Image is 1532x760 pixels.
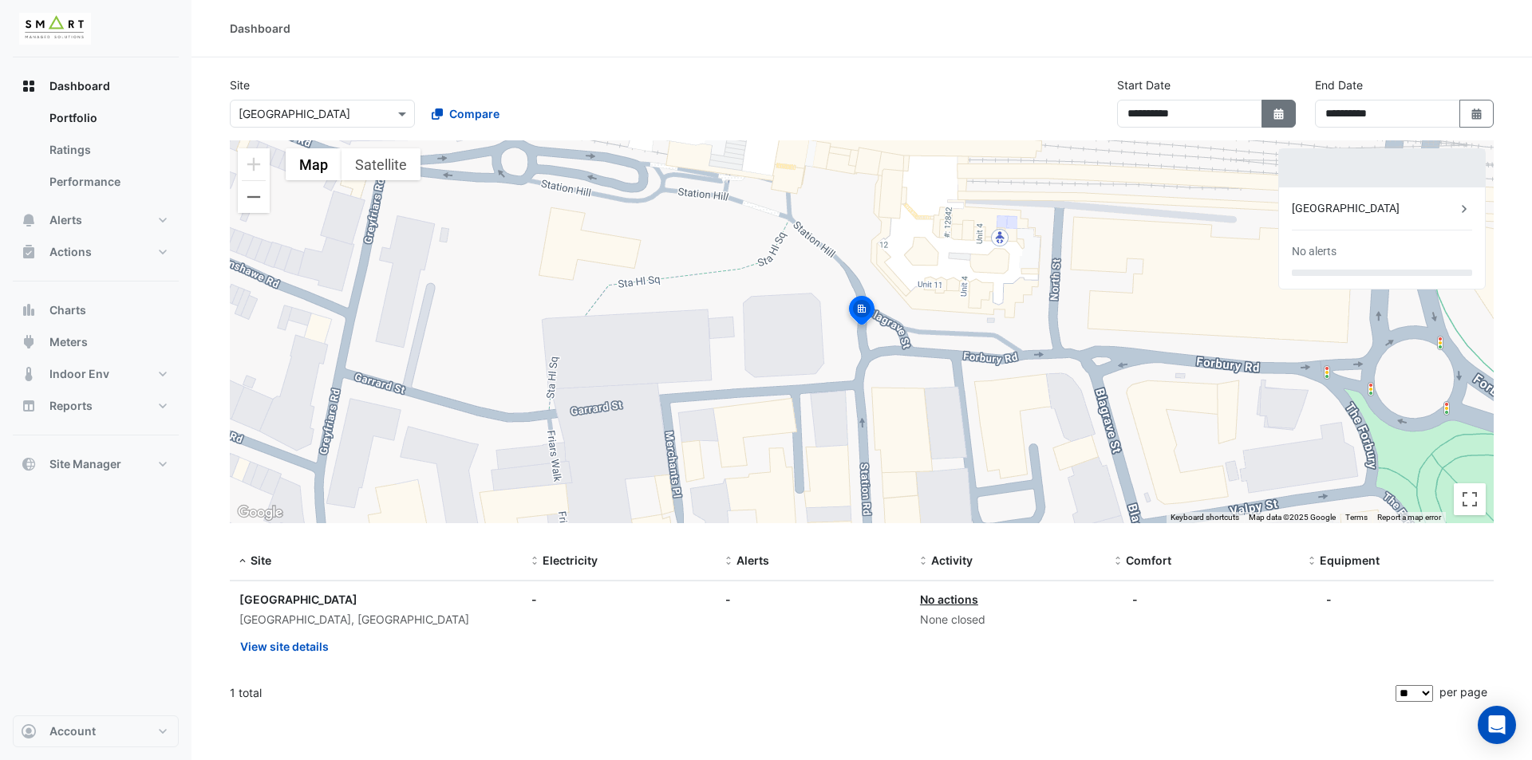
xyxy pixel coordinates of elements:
[21,212,37,228] app-icon: Alerts
[13,102,179,204] div: Dashboard
[13,326,179,358] button: Meters
[13,448,179,480] button: Site Manager
[920,593,978,606] a: No actions
[1377,513,1441,522] a: Report a map error
[543,553,598,567] span: Electricity
[931,553,973,567] span: Activity
[251,553,271,567] span: Site
[449,105,499,122] span: Compare
[239,632,330,660] button: View site details
[531,591,707,608] div: -
[13,294,179,326] button: Charts
[1345,513,1368,522] a: Terms
[1326,591,1332,608] div: -
[49,723,96,739] span: Account
[1292,200,1456,217] div: [GEOGRAPHIC_DATA]
[37,166,179,198] a: Performance
[1117,77,1171,93] label: Start Date
[230,20,290,37] div: Dashboard
[13,390,179,422] button: Reports
[21,398,37,414] app-icon: Reports
[1132,591,1138,608] div: -
[21,334,37,350] app-icon: Meters
[37,134,179,166] a: Ratings
[1171,512,1239,523] button: Keyboard shortcuts
[920,611,1096,629] div: None closed
[239,611,512,629] div: [GEOGRAPHIC_DATA], [GEOGRAPHIC_DATA]
[1470,107,1484,120] fa-icon: Select Date
[49,398,93,414] span: Reports
[342,148,421,180] button: Show satellite imagery
[1126,553,1171,567] span: Comfort
[286,148,342,180] button: Show street map
[49,244,92,260] span: Actions
[1478,706,1516,744] div: Open Intercom Messenger
[234,502,286,523] img: Google
[49,334,88,350] span: Meters
[421,100,510,128] button: Compare
[21,78,37,94] app-icon: Dashboard
[49,366,109,382] span: Indoor Env
[49,78,110,94] span: Dashboard
[13,70,179,102] button: Dashboard
[230,77,250,93] label: Site
[736,553,769,567] span: Alerts
[234,502,286,523] a: Open this area in Google Maps (opens a new window)
[1272,107,1286,120] fa-icon: Select Date
[19,13,91,45] img: Company Logo
[844,293,879,332] img: site-pin-selected.svg
[13,358,179,390] button: Indoor Env
[1292,243,1337,260] div: No alerts
[230,673,1392,713] div: 1 total
[239,591,512,608] div: [GEOGRAPHIC_DATA]
[1320,553,1380,567] span: Equipment
[238,181,270,213] button: Zoom out
[21,366,37,382] app-icon: Indoor Env
[725,591,901,608] div: -
[1454,483,1486,515] button: Toggle fullscreen view
[13,236,179,268] button: Actions
[13,715,179,747] button: Account
[49,302,86,318] span: Charts
[1249,513,1336,522] span: Map data ©2025 Google
[21,302,37,318] app-icon: Charts
[1439,685,1487,699] span: per page
[13,204,179,236] button: Alerts
[21,456,37,472] app-icon: Site Manager
[21,244,37,260] app-icon: Actions
[1315,77,1363,93] label: End Date
[49,212,82,228] span: Alerts
[49,456,121,472] span: Site Manager
[238,148,270,180] button: Zoom in
[37,102,179,134] a: Portfolio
